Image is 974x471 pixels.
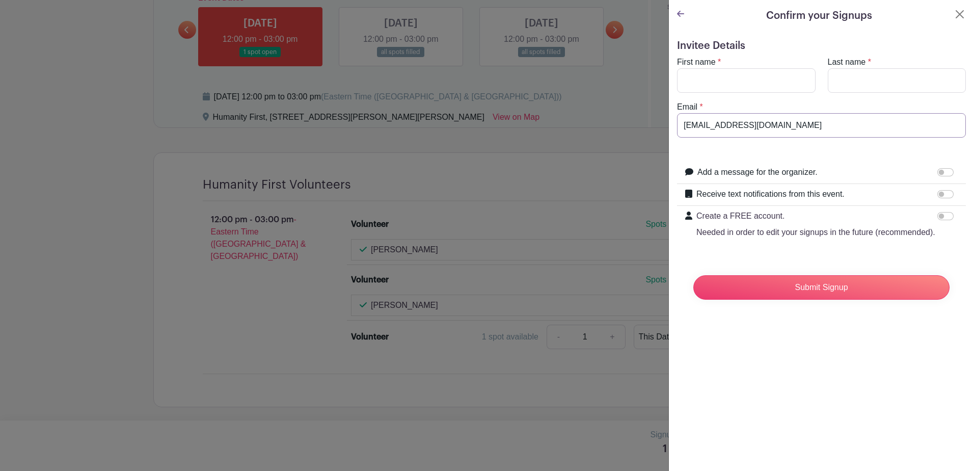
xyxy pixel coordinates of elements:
[693,275,950,300] input: Submit Signup
[696,226,935,239] p: Needed in order to edit your signups in the future (recommended).
[828,56,866,68] label: Last name
[677,56,716,68] label: First name
[696,210,935,222] p: Create a FREE account.
[697,166,818,178] label: Add a message for the organizer.
[954,8,966,20] button: Close
[766,8,872,23] h5: Confirm your Signups
[677,40,966,52] h5: Invitee Details
[677,101,697,113] label: Email
[696,188,845,200] label: Receive text notifications from this event.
